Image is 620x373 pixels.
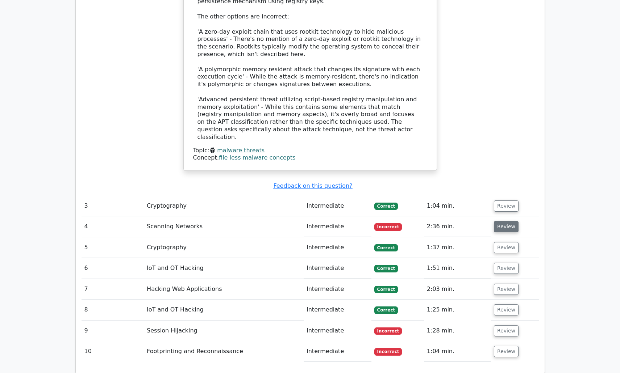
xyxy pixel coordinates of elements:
span: Correct [374,203,398,210]
td: Intermediate [304,279,371,300]
td: Scanning Networks [144,216,304,237]
td: Hacking Web Applications [144,279,304,300]
td: Intermediate [304,300,371,320]
a: malware threats [217,147,265,154]
a: file less malware concepts [219,154,296,161]
button: Review [494,263,519,274]
span: Correct [374,265,398,272]
td: 9 [82,321,144,341]
button: Review [494,325,519,336]
span: Incorrect [374,223,402,230]
td: 1:04 min. [424,196,491,216]
td: Cryptography [144,196,304,216]
button: Review [494,304,519,315]
td: Cryptography [144,237,304,258]
span: Correct [374,244,398,251]
td: 1:04 min. [424,341,491,362]
td: 1:51 min. [424,258,491,279]
button: Review [494,284,519,295]
td: 1:28 min. [424,321,491,341]
span: Correct [374,286,398,293]
td: Intermediate [304,258,371,279]
div: Concept: [193,154,427,162]
button: Review [494,221,519,232]
td: 5 [82,237,144,258]
td: 8 [82,300,144,320]
button: Review [494,242,519,253]
td: Intermediate [304,321,371,341]
td: Intermediate [304,237,371,258]
td: IoT and OT Hacking [144,258,304,279]
span: Incorrect [374,327,402,335]
span: Correct [374,306,398,314]
td: 6 [82,258,144,279]
button: Review [494,346,519,357]
td: IoT and OT Hacking [144,300,304,320]
span: Incorrect [374,348,402,355]
td: 1:37 min. [424,237,491,258]
td: 7 [82,279,144,300]
td: 10 [82,341,144,362]
td: Intermediate [304,216,371,237]
td: Session Hijacking [144,321,304,341]
div: Topic: [193,147,427,154]
td: Intermediate [304,196,371,216]
td: Footprinting and Reconnaissance [144,341,304,362]
td: 2:36 min. [424,216,491,237]
a: Feedback on this question? [273,182,352,189]
td: 1:25 min. [424,300,491,320]
td: 3 [82,196,144,216]
td: Intermediate [304,341,371,362]
button: Review [494,200,519,212]
td: 2:03 min. [424,279,491,300]
td: 4 [82,216,144,237]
